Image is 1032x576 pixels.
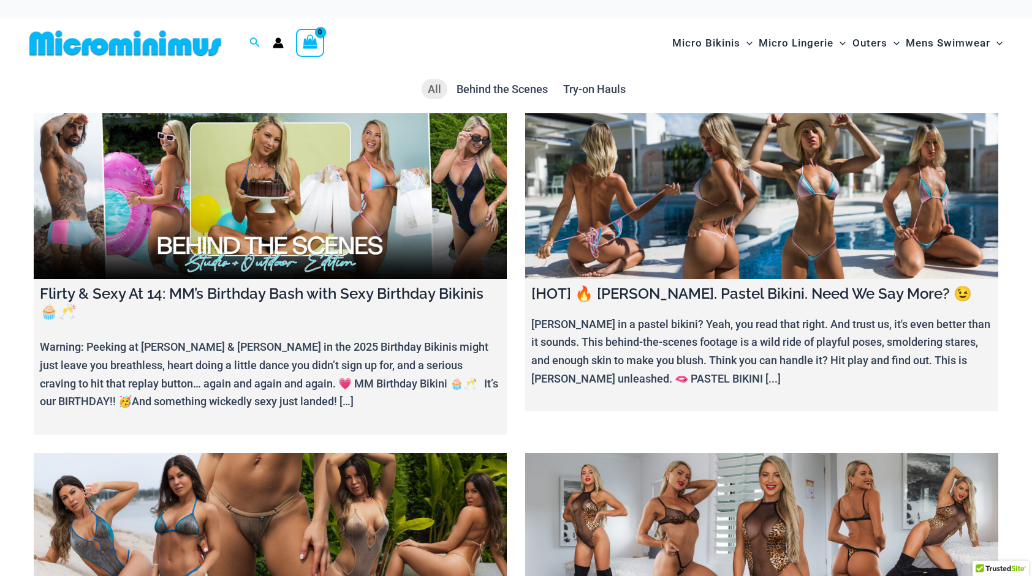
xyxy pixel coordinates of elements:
img: MM SHOP LOGO FLAT [25,29,226,57]
h4: [HOT] 🔥 [PERSON_NAME]. Pastel Bikini. Need We Say More? 😉 [531,285,992,303]
a: Micro BikinisMenu ToggleMenu Toggle [669,24,756,62]
span: Menu Toggle [990,28,1003,59]
span: Mens Swimwear [906,28,990,59]
a: Mens SwimwearMenu ToggleMenu Toggle [903,24,1006,62]
a: Search icon link [249,36,260,51]
a: OutersMenu ToggleMenu Toggle [849,24,903,62]
span: Menu Toggle [833,28,846,59]
p: Warning: Peeking at [PERSON_NAME] & [PERSON_NAME] in the 2025 Birthday Bikinis might just leave y... [40,338,501,411]
span: Try-on Hauls [563,83,626,95]
a: [HOT] 🔥 Olivia. Pastel Bikini. Need We Say More? 😉 [525,113,998,279]
span: Behind the Scenes [457,83,548,95]
a: Micro LingerieMenu ToggleMenu Toggle [756,24,849,62]
span: Menu Toggle [887,28,900,59]
span: Menu Toggle [740,28,753,59]
span: All [428,83,441,95]
span: Outers [852,28,887,59]
h4: Flirty & Sexy At 14: MM’s Birthday Bash with Sexy Birthday Bikinis 🧁🥂 [40,285,501,321]
span: Micro Lingerie [759,28,833,59]
p: [PERSON_NAME] in a pastel bikini? Yeah, you read that right. And trust us, it's even better than ... [531,315,992,388]
nav: Site Navigation [667,23,1007,64]
span: Micro Bikinis [672,28,740,59]
a: Flirty & Sexy At 14: MM’s Birthday Bash with Sexy Birthday Bikinis 🧁🥂 [34,113,507,279]
a: View Shopping Cart, empty [296,29,324,57]
a: Account icon link [273,37,284,48]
